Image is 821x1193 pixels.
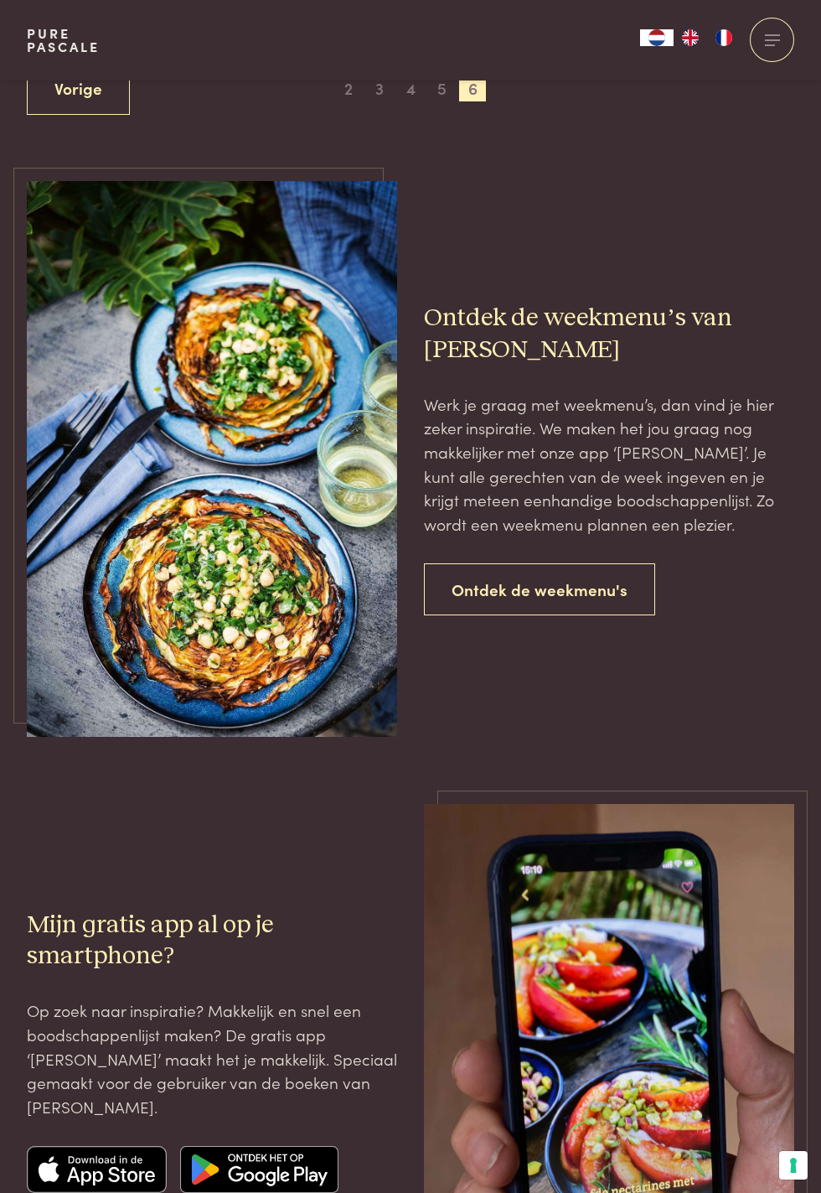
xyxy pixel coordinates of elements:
p: Op zoek naar inspiratie? Makkelijk en snel een boodschappenlijst maken? De gratis app ‘[PERSON_NA... [27,998,397,1118]
img: Google app store [180,1146,338,1193]
img: Apple app store [27,1146,168,1193]
span: 4 [397,75,424,101]
aside: Language selected: Nederlands [640,29,741,46]
span: 5 [428,75,455,101]
span: 3 [366,75,393,101]
a: EN [674,29,707,46]
p: Werk je graag met weekmenu’s, dan vind je hier zeker inspiratie. We maken het jou graag nog makke... [424,392,794,537]
a: NL [640,29,674,46]
div: Language [640,29,674,46]
img: DSC08593 [27,181,397,737]
button: Uw voorkeuren voor toestemming voor trackingtechnologieën [779,1151,808,1180]
a: FR [707,29,741,46]
a: Ontdek de weekmenu's [424,563,655,616]
a: Vorige [27,62,130,115]
a: PurePascale [27,27,100,54]
ul: Language list [674,29,741,46]
span: 6 [459,75,486,101]
span: 2 [335,75,362,101]
h2: Mijn gratis app al op je smartphone? [27,910,397,972]
h2: Ontdek de weekmenu’s van [PERSON_NAME] [424,303,794,365]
